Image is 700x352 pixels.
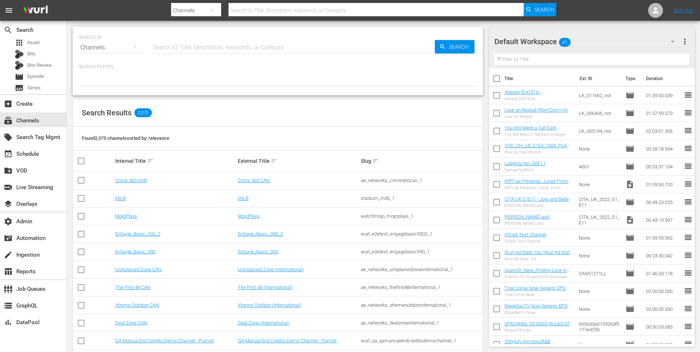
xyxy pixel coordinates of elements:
[643,264,684,282] td: 01:46:33.178
[79,37,144,58] div: Channels
[684,286,693,295] span: reorder
[115,267,161,272] a: UnXplained Zone CAN
[504,274,573,279] div: El Amor Te Encuentra En Mountain View
[643,86,684,104] td: 01:39:00.039
[504,239,546,244] div: VIDAA Test Channel
[504,168,546,172] div: Special Staffel 6
[559,34,571,50] span: 41
[684,180,693,188] span: reorder
[504,150,573,155] div: Pick Up Your Brunch
[504,221,573,226] div: [PERSON_NAME] and [PERSON_NAME]
[626,144,634,153] span: Episode
[361,302,481,308] div: ae_networks_xtremeoutdoorinternational_1
[4,217,13,226] span: Admin
[372,158,379,164] span: sort
[684,269,693,277] span: reorder
[134,108,152,117] span: 2,075
[4,116,13,125] span: Channels
[4,284,13,293] span: Job Queues
[238,178,270,183] a: Crime 360 CAN
[115,320,147,326] a: Deal Zone CAN
[504,132,573,137] div: You Will Meet a Tall Dark Stranger
[684,304,693,313] span: reorder
[504,203,573,208] div: [PERSON_NAME] and [PERSON_NAME]
[643,158,684,175] td: 00:53:37.104
[576,282,623,300] td: None
[504,232,546,237] a: VIDAA Test Channel
[680,33,689,50] button: more_vert
[643,318,684,336] td: 00:30:03.685
[684,251,693,260] span: reorder
[576,211,623,229] td: CITA_UK_2022_S1_E11
[361,195,481,201] div: stadium_milb_1
[27,62,52,69] span: Bits Review
[626,269,634,278] span: Episode
[575,68,621,89] th: Ext. ID
[4,26,13,34] span: Search
[626,91,634,100] span: Episode
[680,37,689,46] span: more_vert
[643,282,684,300] td: 02:00:00.000
[4,301,13,310] span: GraphQL
[504,250,573,261] a: Wurl Ad Slate 10s (Wurl Ad Slate 10s (00:30:00))
[79,64,477,70] p: Search Filters:
[4,200,13,208] span: Overlays
[684,162,693,171] span: reorder
[504,107,568,113] a: Love on Repeat (RomCom) (A)
[626,305,634,313] span: Episode
[684,126,693,135] span: reorder
[576,229,623,247] td: None
[576,247,623,264] td: None
[18,2,53,19] img: ans4CAIJ8jUAAAAAAAAAAAAAAAAAAAAAAAAgQb4GAAAAAAAAAAAAAAAAAAAAAAAAJMjXAAAAAAAAAAAAAAAAAAAAAAAAgAT5G...
[504,339,550,344] a: Stingray Hip-Hop/R&B
[504,178,569,184] a: RiffTrax Presents: Junior Prom
[15,38,24,47] span: Asset
[626,251,634,260] span: Episode
[534,3,554,16] span: Search
[626,162,634,171] span: Episode
[361,213,481,219] div: watchmojo_mojoplays_1
[643,247,684,264] td: 00:23:30.042
[504,68,575,89] th: Title
[504,114,568,119] div: Love on Repeat
[504,196,569,202] a: CITA UK S1E11 - Jojo and Belle
[361,284,481,290] div: ae_networks_thefirst48international_1
[576,140,623,158] td: None
[115,284,150,290] a: The First 48 CAN
[504,185,569,190] div: RiffTrax Presents: Junior Prom
[4,166,13,175] span: VOD
[271,158,277,164] span: sort
[238,302,301,308] a: Xtreme Outdoor (International)
[626,340,634,349] span: Episode
[361,157,481,165] div: Slug
[504,285,566,291] a: True Crime Now Generic EPG
[238,267,304,272] a: UnXplained Zone (International)
[82,108,131,117] span: Search Results
[626,216,634,224] span: Video
[684,144,693,153] span: reorder
[643,300,684,318] td: 02:00:00.000
[494,31,681,52] div: Default Workspace
[504,257,573,261] div: Wurl Ad Slate 10s
[361,231,481,237] div: wurl_e2etest_engagebasic9302_1
[504,292,566,297] div: True Crime Now
[643,104,684,122] td: 01:37:59.073
[504,89,549,106] a: Already [DATE] in [GEOGRAPHIC_DATA] (RomCom) (A)
[576,122,623,140] td: LK_005194_nor
[446,40,474,53] span: Search
[238,195,249,201] a: MiLB
[576,86,623,104] td: LK_011662_nor
[82,135,169,141] span: Found 2,075 channels sorted by: relevance
[684,197,693,206] span: reorder
[684,108,693,117] span: reorder
[4,149,13,158] span: Schedule
[4,234,13,243] span: Automation
[626,109,634,118] span: Episode
[4,318,13,327] span: DataPool
[576,264,623,282] td: CAN51271LL
[435,40,474,53] button: Search
[15,72,24,81] span: Episode
[524,3,556,16] button: Search
[115,157,236,165] div: Internal Title
[643,211,684,229] td: 00:43:19.997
